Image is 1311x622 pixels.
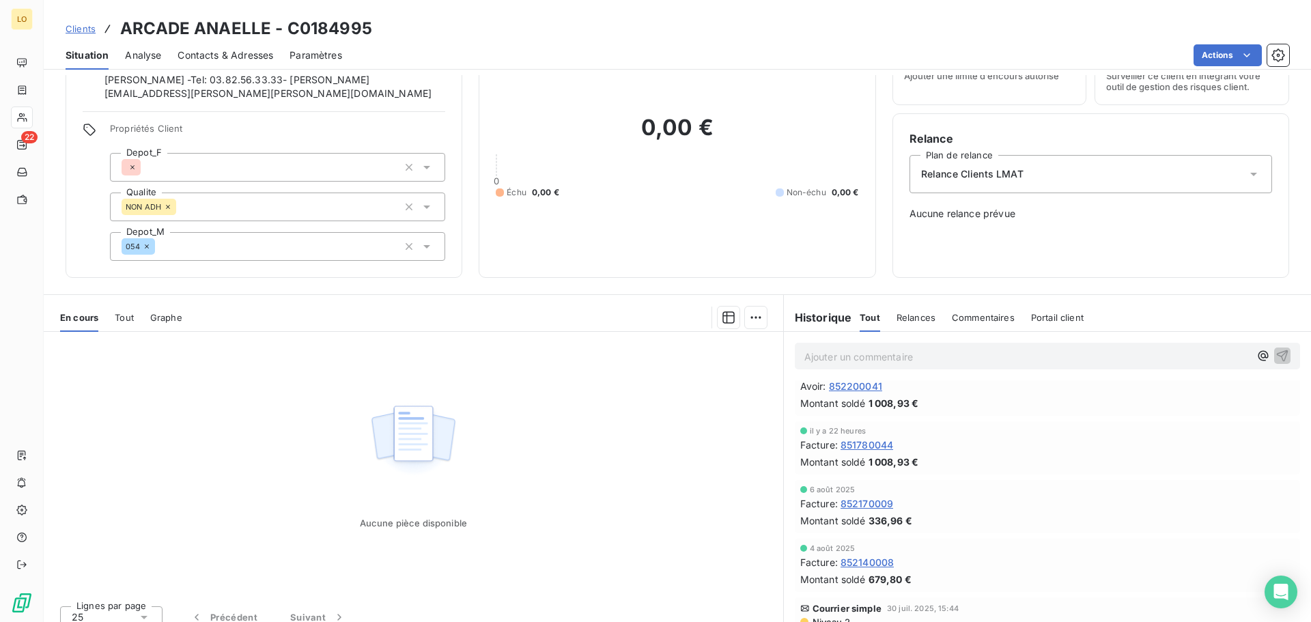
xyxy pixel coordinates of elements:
[841,555,894,569] span: 852140008
[832,186,859,199] span: 0,00 €
[810,544,856,552] span: 4 août 2025
[841,496,893,511] span: 852170009
[11,592,33,614] img: Logo LeanPay
[290,48,342,62] span: Paramètres
[800,513,866,528] span: Montant soldé
[66,23,96,34] span: Clients
[60,312,98,323] span: En cours
[829,379,882,393] span: 852200041
[176,201,187,213] input: Ajouter une valeur
[800,572,866,586] span: Montant soldé
[800,496,838,511] span: Facture :
[869,396,919,410] span: 1 008,93 €
[813,603,882,614] span: Courrier simple
[910,207,1272,221] span: Aucune relance prévue
[104,73,445,100] span: [PERSON_NAME] -Tel: 03.82.56.33.33- [PERSON_NAME][EMAIL_ADDRESS][PERSON_NAME][PERSON_NAME][DOMAIN...
[810,485,856,494] span: 6 août 2025
[860,312,880,323] span: Tout
[150,312,182,323] span: Graphe
[921,167,1024,181] span: Relance Clients LMAT
[125,48,161,62] span: Analyse
[810,427,866,435] span: il y a 22 heures
[800,379,826,393] span: Avoir :
[800,555,838,569] span: Facture :
[904,70,1059,81] span: Ajouter une limite d’encours autorisé
[369,398,457,483] img: Empty state
[800,396,866,410] span: Montant soldé
[952,312,1015,323] span: Commentaires
[841,438,893,452] span: 851780044
[800,438,838,452] span: Facture :
[11,8,33,30] div: LO
[1031,312,1084,323] span: Portail client
[1265,576,1297,608] div: Open Intercom Messenger
[66,48,109,62] span: Situation
[787,186,826,199] span: Non-échu
[178,48,273,62] span: Contacts & Adresses
[66,22,96,36] a: Clients
[110,123,445,142] span: Propriétés Client
[910,130,1272,147] h6: Relance
[360,518,467,528] span: Aucune pièce disponible
[1194,44,1262,66] button: Actions
[507,186,526,199] span: Échu
[494,175,499,186] span: 0
[155,240,166,253] input: Ajouter une valeur
[496,114,858,155] h2: 0,00 €
[11,134,32,156] a: 22
[532,186,559,199] span: 0,00 €
[869,513,912,528] span: 336,96 €
[869,455,919,469] span: 1 008,93 €
[1106,70,1278,92] span: Surveiller ce client en intégrant votre outil de gestion des risques client.
[897,312,935,323] span: Relances
[126,203,161,211] span: NON ADH
[869,572,912,586] span: 679,80 €
[126,242,140,251] span: 054
[115,312,134,323] span: Tout
[141,161,152,173] input: Ajouter une valeur
[887,604,959,612] span: 30 juil. 2025, 15:44
[784,309,852,326] h6: Historique
[800,455,866,469] span: Montant soldé
[120,16,372,41] h3: ARCADE ANAELLE - C0184995
[21,131,38,143] span: 22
